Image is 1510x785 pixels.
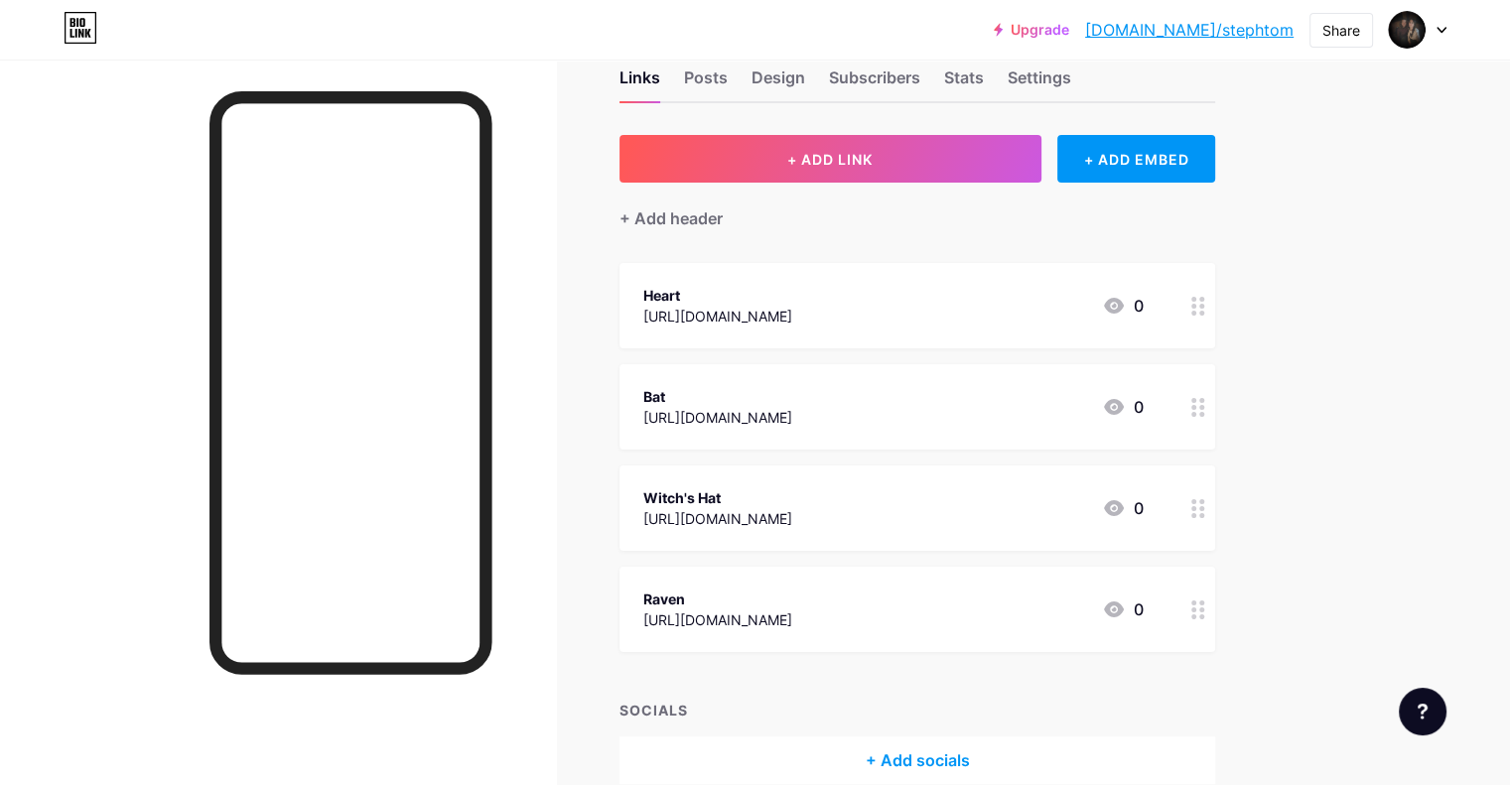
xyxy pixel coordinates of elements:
span: + ADD LINK [787,151,873,168]
div: Stats [944,65,984,101]
div: SOCIALS [619,700,1215,720]
div: [URL][DOMAIN_NAME] [643,407,792,428]
div: 0 [1102,294,1144,318]
div: Share [1322,20,1360,41]
div: [URL][DOMAIN_NAME] [643,609,792,630]
div: 0 [1102,597,1144,621]
div: 0 [1102,496,1144,520]
div: + Add header [619,206,723,230]
div: [URL][DOMAIN_NAME] [643,306,792,327]
div: + ADD EMBED [1057,135,1215,183]
div: Posts [684,65,728,101]
a: [DOMAIN_NAME]/stephtom [1085,18,1294,42]
div: Raven [643,589,792,609]
div: Heart [643,285,792,306]
div: Bat [643,386,792,407]
img: stephtom [1388,11,1426,49]
button: + ADD LINK [619,135,1041,183]
div: Subscribers [829,65,920,101]
div: Design [752,65,805,101]
div: + Add socials [619,736,1215,784]
div: [URL][DOMAIN_NAME] [643,508,792,529]
div: 0 [1102,395,1144,419]
div: Witch's Hat [643,487,792,508]
div: Settings [1008,65,1071,101]
a: Upgrade [994,22,1069,38]
div: Links [619,65,660,101]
